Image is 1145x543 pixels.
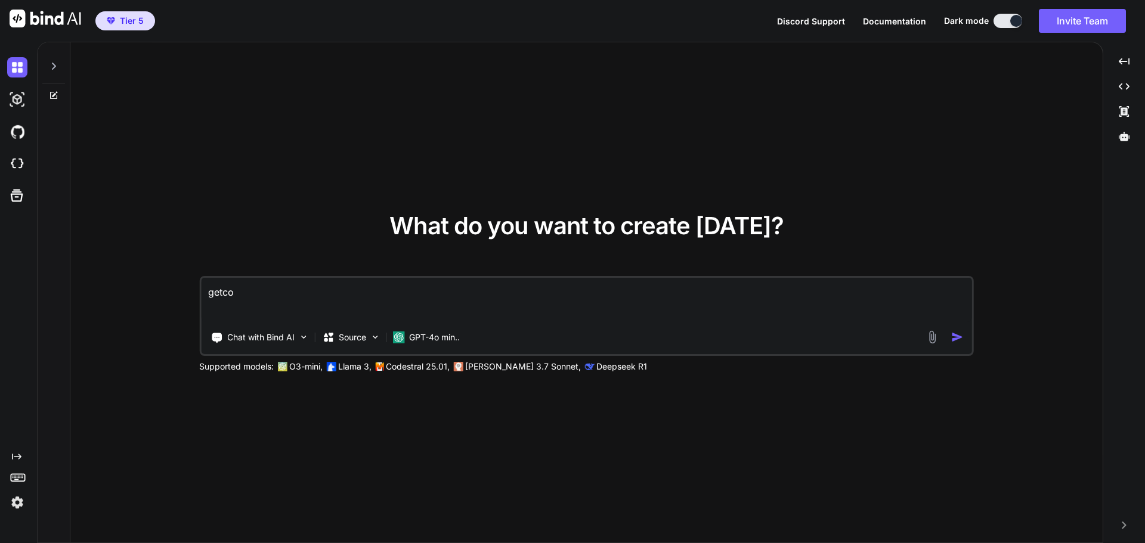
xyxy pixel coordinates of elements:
button: premiumTier 5 [95,11,155,30]
img: Pick Tools [298,332,308,342]
img: Pick Models [370,332,380,342]
img: Bind AI [10,10,81,27]
img: darkAi-studio [7,89,27,110]
img: githubDark [7,122,27,142]
img: attachment [926,330,939,344]
img: icon [951,331,964,343]
p: Deepseek R1 [596,361,647,373]
p: [PERSON_NAME] 3.7 Sonnet, [465,361,581,373]
p: Llama 3, [338,361,372,373]
span: Dark mode [944,15,989,27]
img: GPT-4o mini [392,331,404,343]
button: Documentation [863,15,926,27]
p: Supported models: [199,361,274,373]
img: GPT-4 [277,362,287,371]
img: claude [453,362,463,371]
img: darkChat [7,57,27,77]
button: Discord Support [777,15,845,27]
p: GPT-4o min.. [409,331,460,343]
img: settings [7,492,27,513]
p: Source [339,331,366,343]
img: cloudideIcon [7,154,27,174]
span: Tier 5 [120,15,144,27]
img: Llama2 [326,362,336,371]
textarea: getco [201,278,972,322]
p: Codestral 25.01, [386,361,450,373]
img: premium [107,17,115,24]
span: Documentation [863,16,926,26]
span: Discord Support [777,16,845,26]
p: Chat with Bind AI [227,331,295,343]
p: O3-mini, [289,361,323,373]
img: claude [584,362,594,371]
button: Invite Team [1039,9,1126,33]
span: What do you want to create [DATE]? [389,211,784,240]
img: Mistral-AI [375,362,383,371]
